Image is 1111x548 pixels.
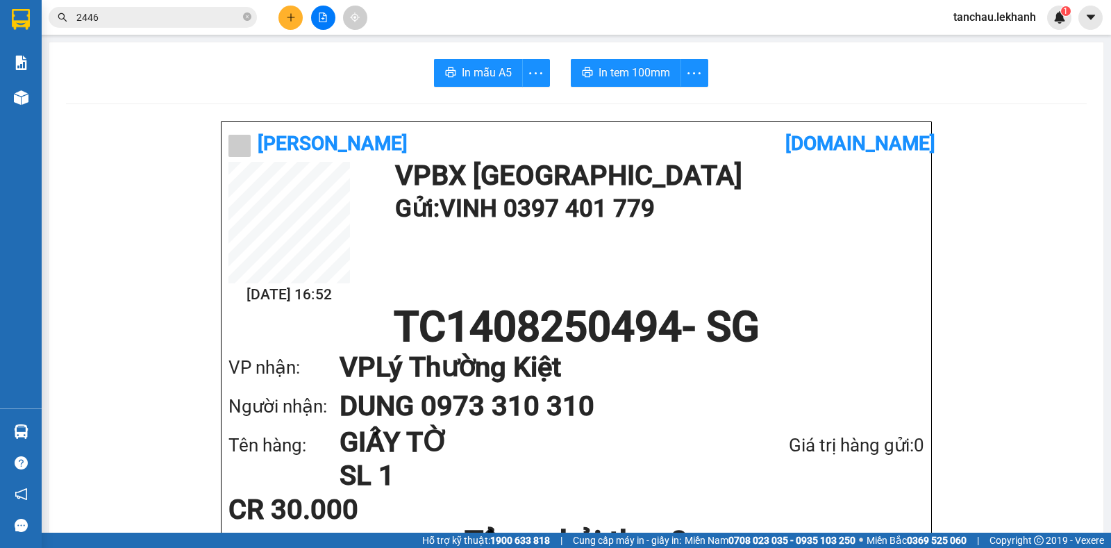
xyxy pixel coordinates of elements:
[977,533,979,548] span: |
[340,387,896,426] h1: DUNG 0973 310 310
[434,59,523,87] button: printerIn mẫu A5
[907,535,967,546] strong: 0369 525 060
[12,62,153,81] div: 0397401779
[10,91,32,106] span: CR :
[582,67,593,80] span: printer
[228,431,340,460] div: Tên hàng:
[728,535,855,546] strong: 0708 023 035 - 0935 103 250
[12,45,153,62] div: VINH
[462,64,512,81] span: In mẫu A5
[12,9,30,30] img: logo-vxr
[680,59,708,87] button: more
[859,538,863,543] span: ⚪️
[715,431,924,460] div: Giá trị hàng gửi: 0
[162,62,282,81] div: 0973310310
[560,533,562,548] span: |
[14,56,28,70] img: solution-icon
[58,13,67,22] span: search
[685,533,855,548] span: Miền Nam
[395,190,917,228] h1: Gửi: VINH 0397 401 779
[162,45,282,62] div: DUNG
[490,535,550,546] strong: 1900 633 818
[523,65,549,82] span: more
[942,8,1047,26] span: tanchau.lekhanh
[15,488,28,501] span: notification
[228,496,458,524] div: CR 30.000
[76,10,240,25] input: Tìm tên, số ĐT hoặc mã đơn
[318,13,328,22] span: file-add
[350,13,360,22] span: aim
[573,533,681,548] span: Cung cấp máy in - giấy in:
[228,306,924,348] h1: TC1408250494 - SG
[243,13,251,21] span: close-circle
[243,11,251,24] span: close-circle
[867,533,967,548] span: Miền Bắc
[228,392,340,421] div: Người nhận:
[1053,11,1066,24] img: icon-new-feature
[340,426,715,459] h1: GIẤY TỜ
[1034,535,1044,545] span: copyright
[445,67,456,80] span: printer
[1078,6,1103,30] button: caret-down
[1061,6,1071,16] sup: 1
[785,132,935,155] b: [DOMAIN_NAME]
[162,13,196,28] span: Nhận:
[12,13,33,28] span: Gửi:
[1085,11,1097,24] span: caret-down
[311,6,335,30] button: file-add
[14,90,28,105] img: warehouse-icon
[681,65,708,82] span: more
[258,132,408,155] b: [PERSON_NAME]
[15,456,28,470] span: question-circle
[599,64,670,81] span: In tem 100mm
[15,519,28,532] span: message
[1063,6,1068,16] span: 1
[162,12,282,45] div: Lý Thường Kiệt
[10,90,155,106] div: 30.000
[286,13,296,22] span: plus
[422,533,550,548] span: Hỗ trợ kỹ thuật:
[340,459,715,492] h1: SL 1
[395,162,917,190] h1: VP BX [GEOGRAPHIC_DATA]
[14,424,28,439] img: warehouse-icon
[340,348,896,387] h1: VP Lý Thường Kiệt
[571,59,681,87] button: printerIn tem 100mm
[12,12,153,45] div: BX [GEOGRAPHIC_DATA]
[278,6,303,30] button: plus
[343,6,367,30] button: aim
[522,59,550,87] button: more
[228,354,340,382] div: VP nhận:
[228,283,350,306] h2: [DATE] 16:52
